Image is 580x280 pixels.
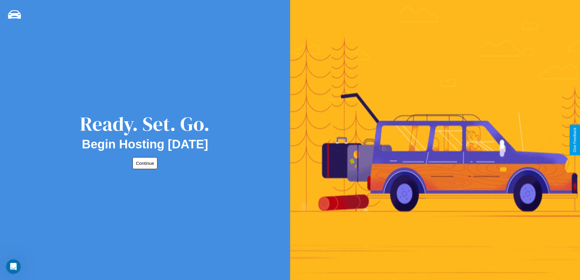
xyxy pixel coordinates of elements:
button: Continue [132,157,157,169]
h2: Begin Hosting [DATE] [82,137,208,151]
div: Ready. Set. Go. [80,110,210,137]
iframe: Intercom live chat [6,259,21,274]
div: Give Feedback [573,128,577,152]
